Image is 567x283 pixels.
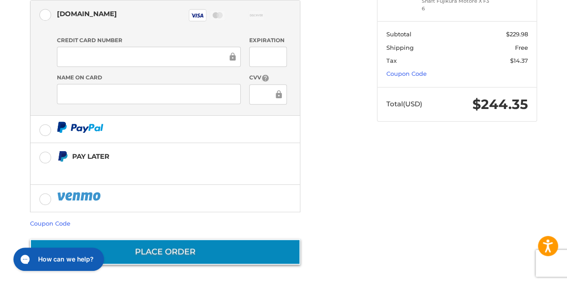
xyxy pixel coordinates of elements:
iframe: Gorgias live chat messenger [9,244,107,274]
iframe: PayPal Message 1 [57,166,244,174]
span: $14.37 [510,57,528,64]
div: Pay Later [72,149,244,164]
label: Credit Card Number [57,36,241,44]
iframe: Google Customer Reviews [493,259,567,283]
a: Coupon Code [386,70,427,77]
span: Free [515,44,528,51]
a: Coupon Code [30,220,70,227]
span: Tax [386,57,397,64]
span: $229.98 [506,30,528,38]
img: PayPal icon [57,122,104,133]
img: PayPal icon [57,191,103,202]
label: Name on Card [57,74,241,82]
div: [DOMAIN_NAME] [57,6,117,21]
span: $244.35 [472,96,528,113]
img: Pay Later icon [57,151,68,162]
button: Place Order [30,239,300,265]
span: Subtotal [386,30,411,38]
label: Expiration [249,36,286,44]
span: Total (USD) [386,100,422,108]
span: Shipping [386,44,414,51]
label: CVV [249,74,286,82]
